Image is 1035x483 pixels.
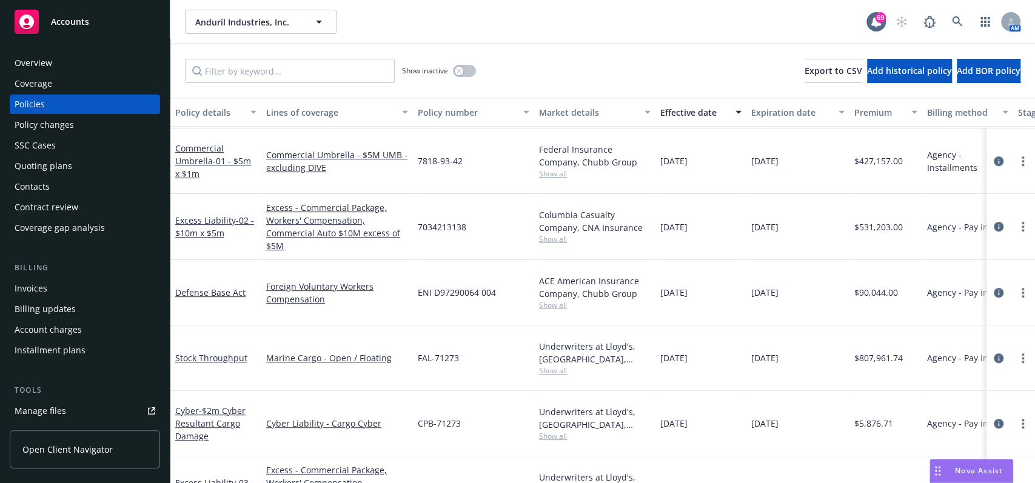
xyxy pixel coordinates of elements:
div: 69 [875,12,886,23]
div: Billing updates [15,299,76,319]
a: Commercial Umbrella - $5M UMB - excluding DIVE [266,148,408,174]
a: Foreign Voluntary Workers Compensation [266,280,408,305]
div: Contract review [15,198,78,217]
a: Contacts [10,177,160,196]
span: Agency - Pay in full [927,221,1004,233]
div: Effective date [660,106,728,119]
button: Premium [849,98,922,127]
span: Accounts [51,17,89,27]
div: Coverage [15,74,52,93]
a: Manage files [10,401,160,421]
span: [DATE] [751,417,779,430]
div: Policies [15,95,45,114]
span: [DATE] [751,155,779,167]
input: Filter by keyword... [185,59,395,83]
div: Manage files [15,401,66,421]
div: Lines of coverage [266,106,395,119]
a: Search [945,10,970,34]
span: FAL-71273 [418,351,459,364]
span: Open Client Navigator [22,443,113,456]
a: Report a Bug [917,10,942,34]
a: Contract review [10,198,160,217]
a: Policy changes [10,115,160,135]
a: Coverage gap analysis [10,218,160,238]
a: Excess Liability [175,215,254,239]
button: Effective date [655,98,746,127]
a: Accounts [10,5,160,39]
div: Billing [10,262,160,274]
div: Overview [15,53,52,73]
a: Invoices [10,279,160,298]
div: Premium [854,106,904,119]
div: Federal Insurance Company, Chubb Group [539,143,651,168]
div: Expiration date [751,106,831,119]
button: Export to CSV [805,59,862,83]
span: Show all [539,300,651,310]
a: Defense Base Act [175,287,246,298]
span: Agency - Pay in full [927,286,1004,299]
a: Overview [10,53,160,73]
button: Lines of coverage [261,98,413,127]
span: ENI D97290064 004 [418,286,496,299]
span: Add BOR policy [957,65,1020,76]
a: circleInformation [991,416,1006,431]
a: Installment plans [10,341,160,360]
span: Show all [539,168,651,179]
span: Agency - Pay in full [927,351,1004,364]
span: $427,157.00 [854,155,903,167]
a: more [1016,219,1030,234]
div: Tools [10,384,160,396]
a: Cyber [175,405,246,442]
span: Show all [539,234,651,244]
span: [DATE] [660,286,688,299]
a: circleInformation [991,219,1006,234]
span: Add historical policy [867,65,952,76]
div: Market details [539,106,637,119]
button: Billing method [922,98,1013,127]
div: Account charges [15,320,82,339]
div: ACE American Insurance Company, Chubb Group [539,275,651,300]
a: Cyber Liability - Cargo Cyber [266,417,408,430]
div: Underwriters at Lloyd's, [GEOGRAPHIC_DATA], [PERSON_NAME] of [GEOGRAPHIC_DATA], [PERSON_NAME] Cargo [539,340,651,365]
button: Expiration date [746,98,849,127]
span: $90,044.00 [854,286,898,299]
a: SSC Cases [10,136,160,155]
a: circleInformation [991,285,1006,300]
a: more [1016,351,1030,365]
a: Stock Throughput [175,352,247,364]
div: Quoting plans [15,156,72,176]
div: Billing method [927,106,995,119]
span: Show all [539,431,651,441]
a: Policies [10,95,160,114]
a: more [1016,154,1030,168]
span: [DATE] [751,286,779,299]
div: Policy changes [15,115,74,135]
span: [DATE] [660,417,688,430]
a: Billing updates [10,299,160,319]
span: [DATE] [660,155,688,167]
button: Add historical policy [867,59,952,83]
span: $531,203.00 [854,221,903,233]
span: [DATE] [751,221,779,233]
a: more [1016,285,1030,300]
span: Agency - Pay in full [927,417,1004,430]
button: Anduril Industries, Inc. [185,10,337,34]
div: Policy details [175,106,243,119]
span: [DATE] [751,351,779,364]
a: Switch app [973,10,997,34]
a: Start snowing [889,10,914,34]
a: Marine Cargo - Open / Floating [266,351,408,364]
span: 7034213138 [418,221,466,233]
a: circleInformation [991,154,1006,168]
span: Export to CSV [805,65,862,76]
a: Coverage [10,74,160,93]
span: Nova Assist [955,465,1003,476]
span: Agency - Installments [927,148,1008,174]
a: Quoting plans [10,156,160,176]
div: Columbia Casualty Company, CNA Insurance [539,208,651,234]
span: [DATE] [660,221,688,233]
div: Contacts [15,177,50,196]
button: Policy number [413,98,534,127]
a: Commercial Umbrella [175,142,251,179]
span: 7818-93-42 [418,155,463,167]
